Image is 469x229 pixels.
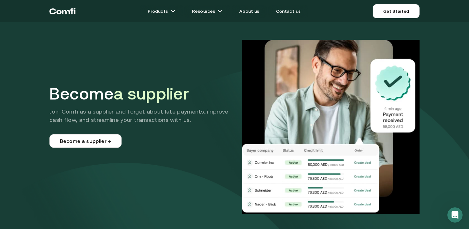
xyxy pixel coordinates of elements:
h1: Become [49,84,236,104]
a: Productsarrow icons [140,5,183,18]
iframe: Intercom live chat [447,207,463,223]
a: Become a supplier → [49,134,122,148]
img: arrow icons [218,9,223,14]
span: a supplier [114,84,189,103]
a: Contact us [268,5,309,18]
p: Join Comfi as a supplier and forget about late payments, improve cash flow, and streamline your t... [49,107,236,124]
img: Supplier Hero Image [242,40,420,214]
a: Get Started [373,4,420,18]
a: About us [232,5,267,18]
img: arrow icons [170,9,175,14]
a: Resourcesarrow icons [184,5,230,18]
a: Return to the top of the Comfi home page [49,2,76,21]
